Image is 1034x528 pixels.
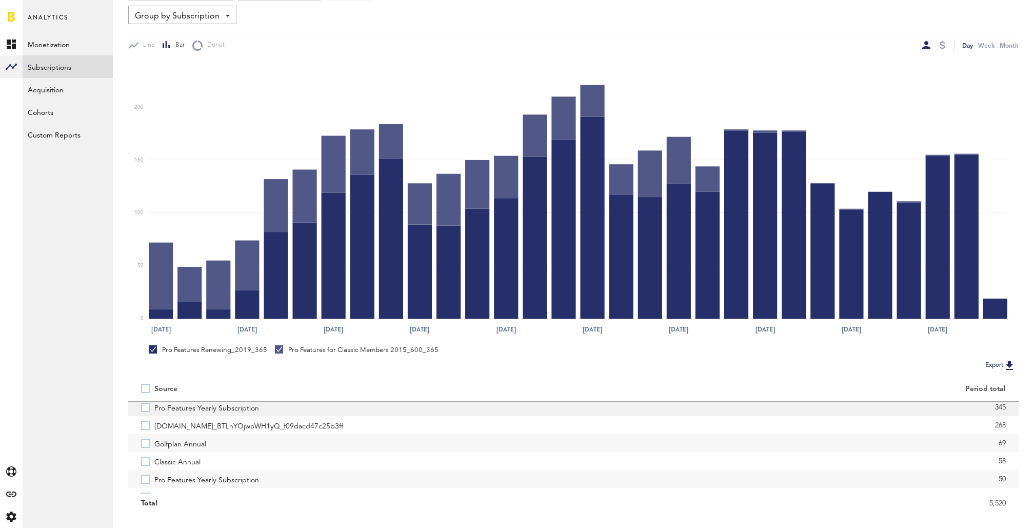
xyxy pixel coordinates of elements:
text: [DATE] [151,325,171,334]
span: Analytics [28,11,68,33]
span: [DOMAIN_NAME]_BTLELYIvhaBOrp_a9dfde39d38b0007 [154,488,341,506]
a: Custom Reports [23,123,113,146]
a: Monetization [23,33,113,55]
text: [DATE] [237,325,257,334]
span: Line [138,41,155,50]
text: [DATE] [410,325,430,334]
span: Pro Features Yearly Subscription [154,470,259,488]
text: [DATE] [928,325,948,334]
span: Donut [203,41,225,50]
span: Support [22,7,58,16]
div: Day [962,40,973,51]
button: Export [982,359,1019,372]
div: 69 [586,436,1006,451]
span: Classic Annual [154,452,201,470]
span: Golfplan Annual [154,434,206,452]
a: Subscriptions [23,55,113,78]
div: Total [141,496,561,511]
text: 100 [134,211,144,216]
text: [DATE] [583,325,603,334]
a: Acquisition [23,78,113,101]
div: Pro Features Renewing_2019_365 [149,345,267,355]
div: 5,520 [586,496,1006,511]
div: 268 [586,418,1006,433]
div: Pro Features for Classic Members 2015_600_365 [275,345,439,355]
text: 50 [137,264,144,269]
text: [DATE] [324,325,343,334]
div: 50 [586,472,1006,487]
span: Group by Subscription [135,8,220,25]
span: Bar [171,41,185,50]
span: Pro Features Yearly Subscription [154,398,259,416]
text: 150 [134,158,144,163]
div: 47 [586,490,1006,505]
div: Month [1000,40,1019,51]
span: [DOMAIN_NAME]_BTLnYOjwoWH1yQ_f09dacd47c25b3ff [154,416,343,434]
text: [DATE] [755,325,775,334]
div: Period total [586,385,1006,394]
div: 345 [586,400,1006,415]
text: 0 [141,317,144,322]
a: Cohorts [23,101,113,123]
img: Export [1003,359,1016,371]
text: 200 [134,105,144,110]
div: Week [978,40,995,51]
text: [DATE] [669,325,689,334]
text: [DATE] [496,325,516,334]
div: 58 [586,454,1006,469]
text: [DATE] [842,325,862,334]
div: Source [154,385,177,394]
